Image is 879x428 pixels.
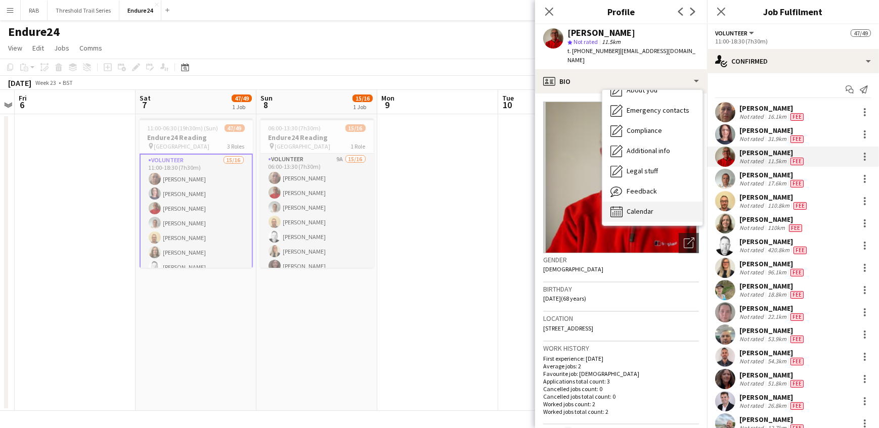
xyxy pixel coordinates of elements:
[788,268,806,276] div: Crew has different fees then in role
[790,402,804,410] span: Fee
[790,180,804,187] span: Fee
[627,207,653,216] span: Calendar
[739,193,809,202] div: [PERSON_NAME]
[543,385,699,393] p: Cancelled jobs count: 0
[535,69,707,93] div: Bio
[353,94,373,102] span: 15/16
[788,179,806,187] div: Crew has different fees then in role
[260,118,374,268] app-job-card: 06:00-13:30 (7h30m)15/16Endure24 Reading [GEOGRAPHIC_DATA]1 RoleVolunteer9A15/1606:00-13:30 (7h30...
[739,348,806,357] div: [PERSON_NAME]
[8,43,22,53] span: View
[600,38,623,45] span: 11.5km
[739,402,766,410] div: Not rated
[75,41,106,55] a: Comms
[353,103,372,111] div: 1 Job
[28,41,48,55] a: Edit
[766,268,788,276] div: 96.1km
[788,335,806,343] div: Crew has different fees then in role
[140,93,151,103] span: Sat
[739,148,806,157] div: [PERSON_NAME]
[54,43,69,53] span: Jobs
[739,246,766,254] div: Not rated
[48,1,119,20] button: Threshold Trail Series
[715,37,871,45] div: 11:00-18:30 (7h30m)
[543,295,586,302] span: [DATE] (68 years)
[260,154,374,408] app-card-role: Volunteer9A15/1606:00-13:30 (7h30m)[PERSON_NAME][PERSON_NAME][PERSON_NAME][PERSON_NAME][PERSON_NA...
[232,94,252,102] span: 47/49
[269,124,321,132] span: 06:00-13:30 (7h30m)
[707,5,879,18] h3: Job Fulfilment
[739,291,766,299] div: Not rated
[766,113,788,121] div: 16.1km
[788,402,806,410] div: Crew has different fees then in role
[543,355,699,362] p: First experience: [DATE]
[543,324,593,332] span: [STREET_ADDRESS]
[140,118,253,268] app-job-card: 11:00-06:30 (19h30m) (Sun)47/49Endure24 Reading [GEOGRAPHIC_DATA]3 RolesVolunteer15/1611:00-18:30...
[602,181,702,202] div: Feedback
[739,135,766,143] div: Not rated
[739,170,806,179] div: [PERSON_NAME]
[627,106,689,115] span: Emergency contacts
[739,335,766,343] div: Not rated
[788,357,806,365] div: Crew has different fees then in role
[739,113,766,121] div: Not rated
[790,336,804,343] span: Fee
[788,157,806,165] div: Crew has different fees then in role
[789,224,802,232] span: Fee
[567,47,620,55] span: t. [PHONE_NUMBER]
[715,29,748,37] span: Volunteer
[543,393,699,400] p: Cancelled jobs total count: 0
[501,99,514,111] span: 10
[543,370,699,377] p: Favourite job: [DEMOGRAPHIC_DATA]
[602,80,702,101] div: About you
[766,379,788,388] div: 51.8km
[794,202,807,210] span: Fee
[50,41,73,55] a: Jobs
[739,415,806,424] div: [PERSON_NAME]
[148,124,218,132] span: 11:00-06:30 (19h30m) (Sun)
[543,102,699,253] img: Crew avatar or photo
[792,202,809,210] div: Crew has different fees then in role
[543,344,699,353] h3: Work history
[543,265,603,273] span: [DEMOGRAPHIC_DATA]
[766,357,788,365] div: 54.3km
[794,247,807,254] span: Fee
[627,186,657,196] span: Feedback
[602,161,702,181] div: Legal stuff
[766,313,788,321] div: 22.1km
[790,158,804,165] span: Fee
[739,393,806,402] div: [PERSON_NAME]
[63,79,73,86] div: BST
[739,313,766,321] div: Not rated
[140,154,253,410] app-card-role: Volunteer15/1611:00-18:30 (7h30m)[PERSON_NAME][PERSON_NAME][PERSON_NAME][PERSON_NAME][PERSON_NAME...
[766,135,788,143] div: 31.9km
[345,124,366,132] span: 15/16
[739,224,766,232] div: Not rated
[502,93,514,103] span: Tue
[715,29,756,37] button: Volunteer
[154,142,210,150] span: [GEOGRAPHIC_DATA]
[21,1,48,20] button: RAB
[766,335,788,343] div: 53.9km
[790,313,804,321] span: Fee
[766,291,788,299] div: 18.8km
[8,24,60,39] h1: Endure24
[627,146,670,155] span: Additional info
[739,268,766,276] div: Not rated
[260,133,374,142] h3: Endure24 Reading
[4,41,26,55] a: View
[788,291,806,299] div: Crew has different fees then in role
[79,43,102,53] span: Comms
[627,85,657,94] span: About you
[851,29,871,37] span: 47/49
[788,113,806,121] div: Crew has different fees then in role
[787,224,804,232] div: Crew has different fees then in role
[140,133,253,142] h3: Endure24 Reading
[33,79,59,86] span: Week 23
[543,408,699,415] p: Worked jobs total count: 2
[602,101,702,121] div: Emergency contacts
[275,142,331,150] span: [GEOGRAPHIC_DATA]
[739,179,766,187] div: Not rated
